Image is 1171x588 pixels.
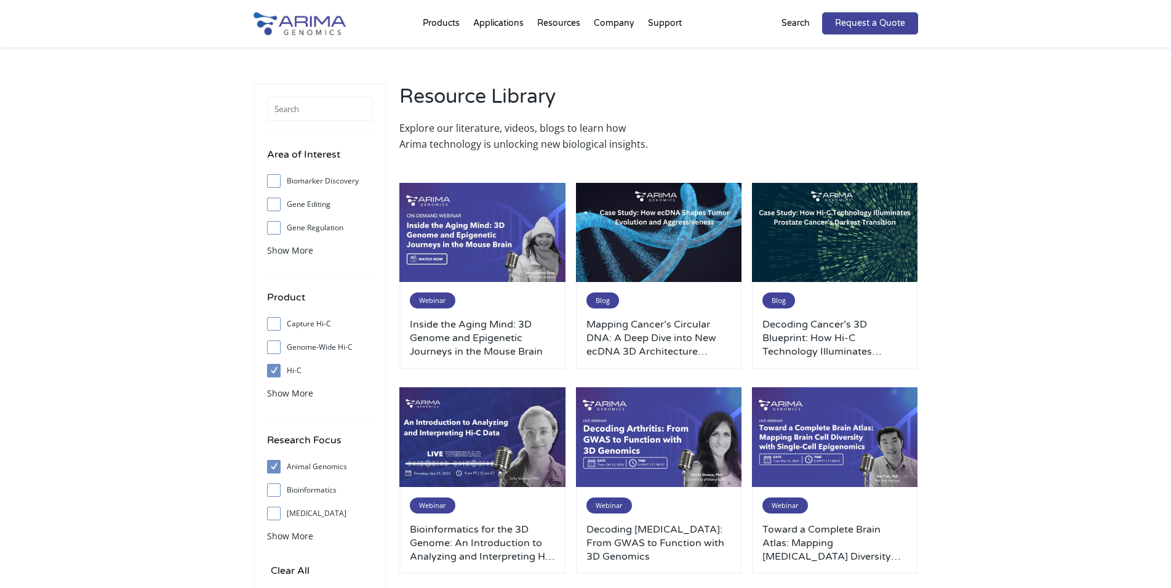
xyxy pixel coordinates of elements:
[254,12,346,35] img: Arima-Genomics-logo
[399,183,566,283] img: Use-This-For-Webinar-Images-3-500x300.jpg
[762,318,908,358] a: Decoding Cancer’s 3D Blueprint: How Hi-C Technology Illuminates [MEDICAL_DATA] Cancer’s Darkest T...
[399,387,566,487] img: Sep-2023-Webinar-500x300.jpg
[576,183,742,283] img: Arima-March-Blog-Post-Banner-4-500x300.jpg
[762,292,795,308] span: Blog
[267,195,373,214] label: Gene Editing
[267,562,313,579] input: Clear All
[576,387,742,487] img: October-2023-Webinar-1-500x300.jpg
[267,244,313,256] span: Show More
[267,530,313,542] span: Show More
[267,387,313,399] span: Show More
[267,481,373,499] label: Bioinformatics
[267,504,373,523] label: [MEDICAL_DATA]
[267,338,373,356] label: Genome-Wide Hi-C
[586,497,632,513] span: Webinar
[410,318,555,358] a: Inside the Aging Mind: 3D Genome and Epigenetic Journeys in the Mouse Brain
[267,457,373,476] label: Animal Genomics
[410,292,455,308] span: Webinar
[752,183,918,283] img: Arima-March-Blog-Post-Banner-3-500x300.jpg
[586,523,732,563] a: Decoding [MEDICAL_DATA]: From GWAS to Function with 3D Genomics
[267,219,373,237] label: Gene Regulation
[410,523,555,563] a: Bioinformatics for the 3D Genome: An Introduction to Analyzing and Interpreting Hi-C Data
[399,83,652,120] h2: Resource Library
[267,97,373,121] input: Search
[267,147,373,172] h4: Area of Interest
[822,12,918,34] a: Request a Quote
[399,120,652,152] p: Explore our literature, videos, blogs to learn how Arima technology is unlocking new biological i...
[410,497,455,513] span: Webinar
[752,387,918,487] img: March-2024-Webinar-500x300.jpg
[586,318,732,358] a: Mapping Cancer’s Circular DNA: A Deep Dive into New ecDNA 3D Architecture Research
[267,361,373,380] label: Hi-C
[267,289,373,315] h4: Product
[267,432,373,457] h4: Research Focus
[781,15,810,31] p: Search
[267,315,373,333] label: Capture Hi-C
[762,523,908,563] a: Toward a Complete Brain Atlas: Mapping [MEDICAL_DATA] Diversity with Single-Cell Epigenomics
[762,497,808,513] span: Webinar
[267,172,373,190] label: Biomarker Discovery
[586,292,619,308] span: Blog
